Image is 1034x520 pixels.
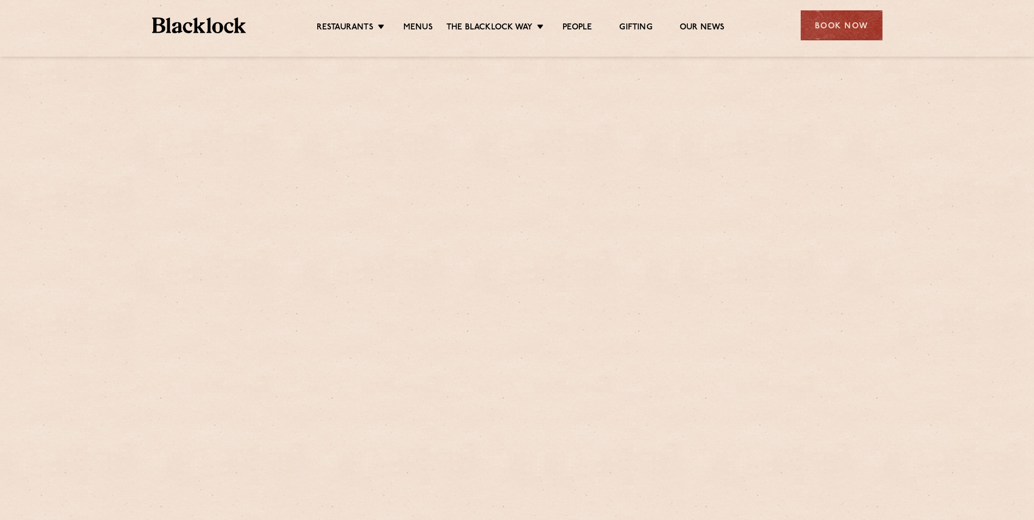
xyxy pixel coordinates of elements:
a: Menus [403,22,433,34]
a: Our News [680,22,725,34]
a: Gifting [619,22,652,34]
a: People [563,22,592,34]
div: Book Now [801,10,882,40]
a: Restaurants [317,22,373,34]
img: BL_Textured_Logo-footer-cropped.svg [152,17,246,33]
a: The Blacklock Way [446,22,533,34]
